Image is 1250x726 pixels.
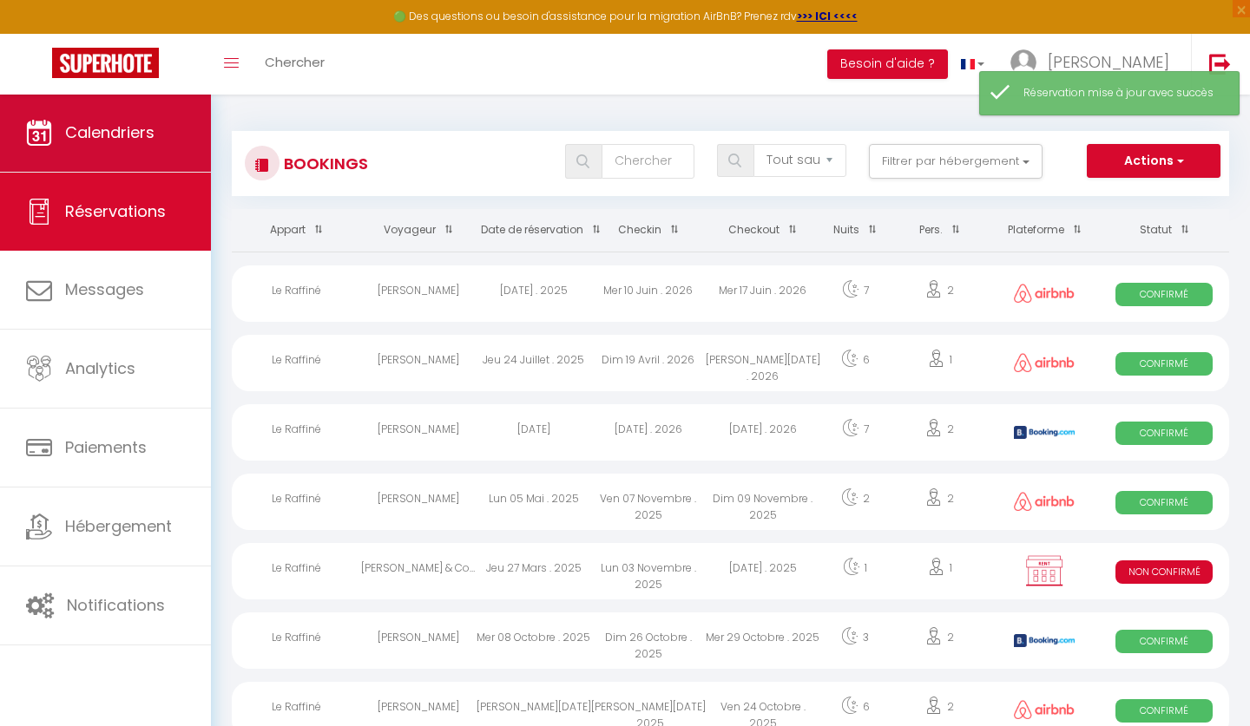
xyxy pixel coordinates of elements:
span: Notifications [67,594,165,616]
th: Sort by status [1100,209,1229,252]
a: ... [PERSON_NAME] [997,34,1191,95]
span: Analytics [65,357,135,379]
th: Sort by nights [820,209,890,252]
th: Sort by booking date [477,209,591,252]
span: [PERSON_NAME] [1048,51,1169,73]
span: Chercher [265,53,325,71]
button: Actions [1087,144,1220,179]
span: Hébergement [65,515,172,537]
button: Filtrer par hébergement [869,144,1043,179]
img: Super Booking [52,48,159,78]
input: Chercher [602,144,694,179]
th: Sort by channel [990,209,1099,252]
img: ... [1010,49,1036,75]
img: logout [1209,53,1231,75]
span: Calendriers [65,121,155,143]
button: Besoin d'aide ? [827,49,948,79]
h3: Bookings [280,144,368,183]
a: >>> ICI <<<< [797,9,858,23]
div: Réservation mise à jour avec succès [1023,85,1221,101]
span: Paiements [65,436,147,458]
th: Sort by people [890,209,990,252]
a: Chercher [252,34,338,95]
th: Sort by checkout [706,209,820,252]
th: Sort by checkin [591,209,706,252]
th: Sort by rentals [232,209,361,252]
span: Réservations [65,200,166,222]
span: Messages [65,278,144,300]
th: Sort by guest [361,209,476,252]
